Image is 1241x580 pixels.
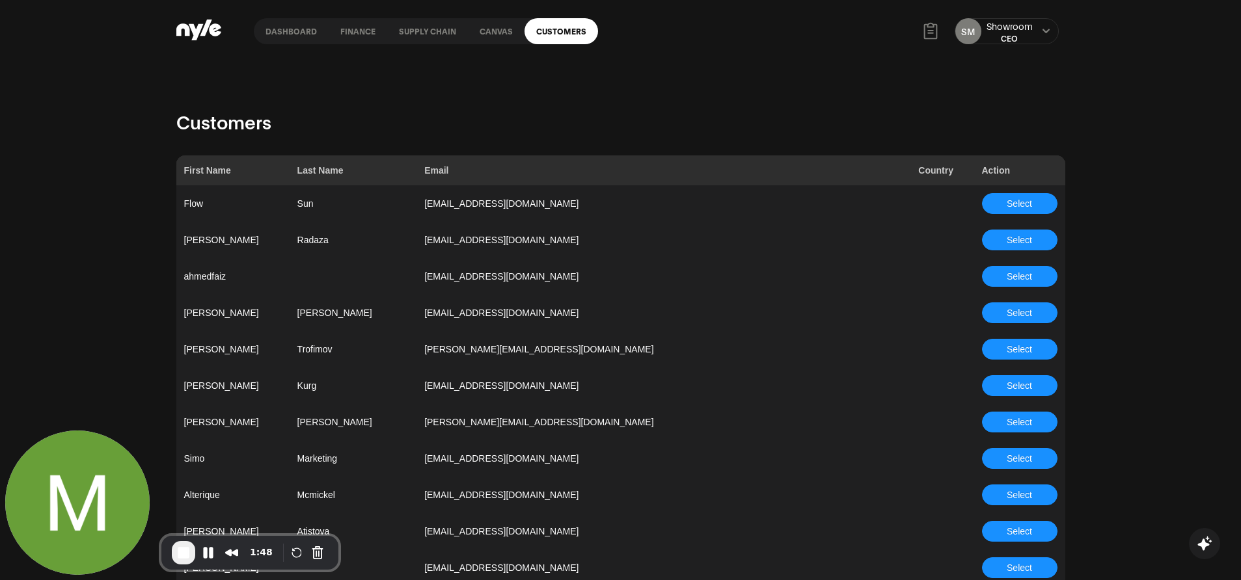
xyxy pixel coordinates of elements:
[176,185,290,222] td: Flow
[982,230,1057,250] button: Select
[1007,269,1032,283] span: Select
[290,185,417,222] td: Sun
[416,155,910,185] th: Email
[290,222,417,258] td: Radaza
[176,258,290,295] td: ahmedfaiz
[525,18,598,44] a: Customers
[982,302,1057,323] button: Select
[982,521,1057,542] button: Select
[387,18,468,44] a: Supply chain
[254,18,329,44] a: Dashboard
[987,20,1033,44] button: ShowroomCEO
[290,404,417,440] td: [PERSON_NAME]
[982,448,1057,469] button: Select
[329,18,387,44] a: finance
[982,193,1057,214] button: Select
[910,155,974,185] th: Country
[290,477,417,513] td: Mcmickel
[1007,196,1032,211] span: Select
[982,557,1057,578] button: Select
[1007,415,1032,429] span: Select
[176,513,290,549] td: [PERSON_NAME]
[1007,233,1032,247] span: Select
[416,295,910,331] td: [EMAIL_ADDRESS][DOMAIN_NAME]
[290,513,417,549] td: Atistova
[416,185,910,222] td: [EMAIL_ADDRESS][DOMAIN_NAME]
[416,440,910,477] td: [EMAIL_ADDRESS][DOMAIN_NAME]
[1007,560,1032,575] span: Select
[982,339,1057,360] button: Select
[1007,524,1032,538] span: Select
[416,513,910,549] td: [EMAIL_ADDRESS][DOMAIN_NAME]
[987,33,1033,44] div: CEO
[982,266,1057,287] button: Select
[176,295,290,331] td: [PERSON_NAME]
[1007,306,1032,320] span: Select
[416,222,910,258] td: [EMAIL_ADDRESS][DOMAIN_NAME]
[982,412,1057,432] button: Select
[974,155,1065,185] th: Action
[176,107,1065,136] h1: Customers
[982,375,1057,396] button: Select
[416,404,910,440] td: [PERSON_NAME][EMAIL_ADDRESS][DOMAIN_NAME]
[290,331,417,367] td: Trofimov
[290,155,417,185] th: Last Name
[176,222,290,258] td: [PERSON_NAME]
[955,18,981,44] button: SM
[176,155,290,185] th: First Name
[1007,451,1032,466] span: Select
[290,295,417,331] td: [PERSON_NAME]
[176,331,290,367] td: [PERSON_NAME]
[987,20,1033,33] div: Showroom
[176,477,290,513] td: Alterique
[416,258,910,295] td: [EMAIL_ADDRESS][DOMAIN_NAME]
[176,404,290,440] td: [PERSON_NAME]
[982,484,1057,505] button: Select
[1007,488,1032,502] span: Select
[290,367,417,404] td: Kurg
[416,367,910,404] td: [EMAIL_ADDRESS][DOMAIN_NAME]
[176,367,290,404] td: [PERSON_NAME]
[468,18,525,44] a: Canvas
[416,477,910,513] td: [EMAIL_ADDRESS][DOMAIN_NAME]
[290,440,417,477] td: Marketing
[176,440,290,477] td: Simo
[416,331,910,367] td: [PERSON_NAME][EMAIL_ADDRESS][DOMAIN_NAME]
[1007,342,1032,356] span: Select
[1007,378,1032,393] span: Select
